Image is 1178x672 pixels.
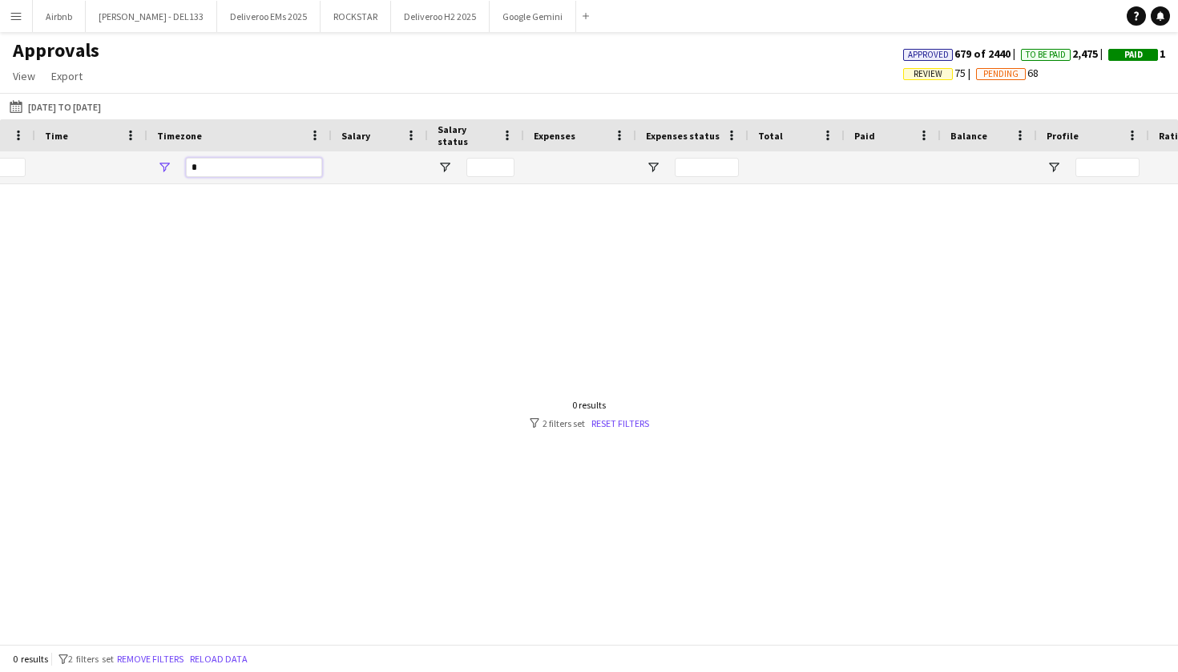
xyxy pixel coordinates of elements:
span: 2,475 [1021,46,1108,61]
span: Salary status [438,123,495,147]
span: Time [45,130,68,142]
button: Open Filter Menu [438,160,452,175]
a: Export [45,66,89,87]
input: Expenses status Filter Input [675,158,739,177]
input: Profile Filter Input [1075,158,1140,177]
span: Salary [341,130,370,142]
button: Reload data [187,650,251,668]
div: 0 results [530,399,649,411]
span: Paid [1124,50,1143,60]
span: Total [758,130,783,142]
div: 2 filters set [530,417,649,429]
button: Open Filter Menu [1047,160,1061,175]
span: Paid [854,130,875,142]
button: Airbnb [33,1,86,32]
span: 75 [903,66,976,80]
span: 679 of 2440 [903,46,1021,61]
span: Approved [908,50,949,60]
button: [DATE] to [DATE] [6,97,104,116]
a: Reset filters [591,417,649,429]
span: Expenses status [646,130,720,142]
span: To Be Paid [1026,50,1066,60]
span: 68 [976,66,1039,80]
span: Balance [950,130,987,142]
button: Google Gemini [490,1,576,32]
button: Remove filters [114,650,187,668]
span: Timezone [157,130,202,142]
input: Timezone Filter Input [186,158,322,177]
span: 2 filters set [68,653,114,665]
button: [PERSON_NAME] - DEL133 [86,1,217,32]
span: Review [914,69,942,79]
button: Open Filter Menu [157,160,171,175]
span: Export [51,69,83,83]
span: View [13,69,35,83]
button: Deliveroo EMs 2025 [217,1,321,32]
button: ROCKSTAR [321,1,391,32]
span: 1 [1108,46,1165,61]
span: Profile [1047,130,1079,142]
a: View [6,66,42,87]
span: Expenses [534,130,575,142]
span: Pending [983,69,1019,79]
button: Deliveroo H2 2025 [391,1,490,32]
input: Salary status Filter Input [466,158,514,177]
button: Open Filter Menu [646,160,660,175]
